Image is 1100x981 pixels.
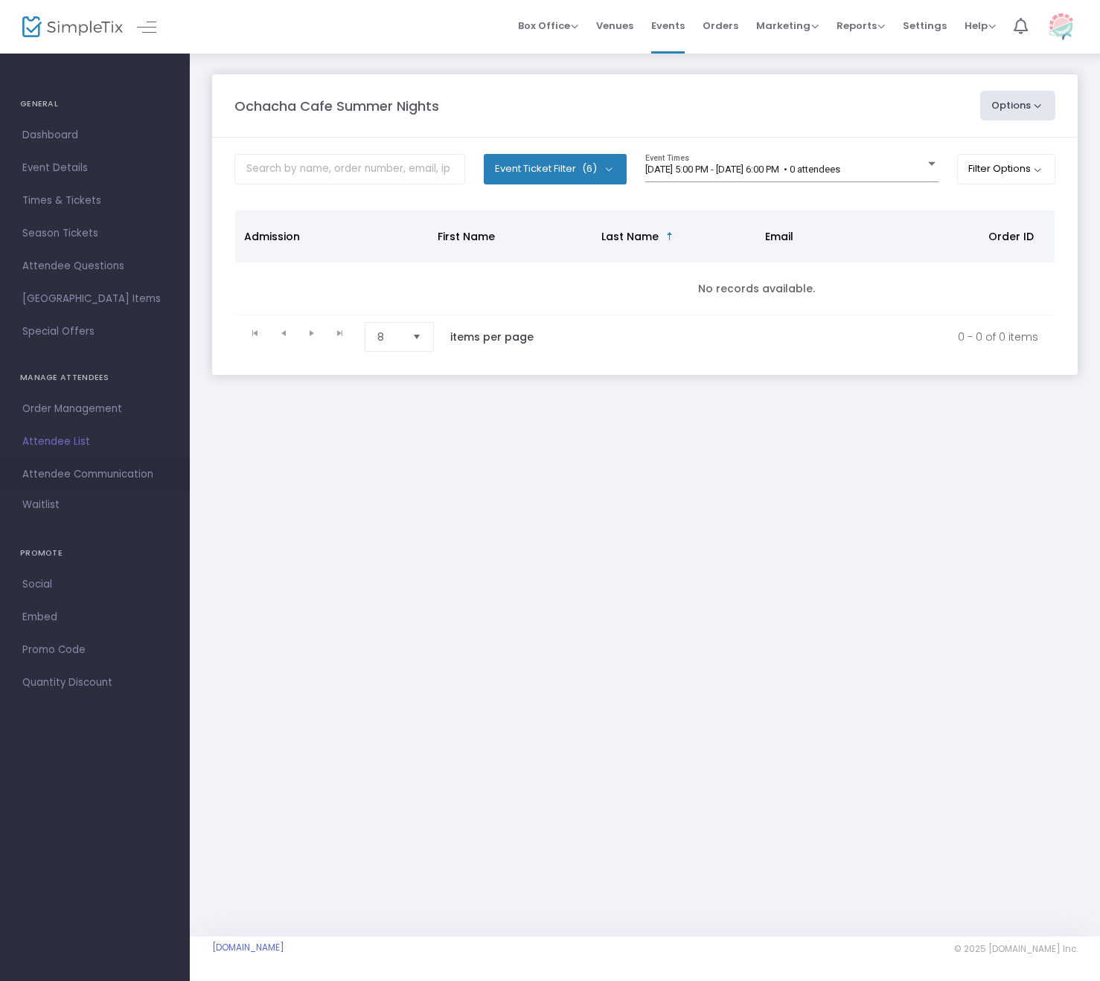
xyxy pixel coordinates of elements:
span: Event Details [22,158,167,178]
span: Social [22,575,167,594]
span: 8 [377,329,400,344]
span: Order Management [22,399,167,419]
span: Help [965,19,996,33]
h4: GENERAL [20,89,170,119]
span: Times & Tickets [22,191,167,210]
a: [DOMAIN_NAME] [212,942,284,953]
span: Venues [596,7,633,45]
button: Event Ticket Filter(6) [484,154,627,184]
span: [GEOGRAPHIC_DATA] Items [22,289,167,309]
span: Orders [703,7,738,45]
span: Admission [244,229,300,244]
div: Data table [235,210,1055,315]
span: Dashboard [22,126,167,145]
button: Select [406,323,427,351]
span: Reports [837,19,885,33]
span: Email [765,229,793,244]
h4: MANAGE ATTENDEES [20,363,170,393]
span: Waitlist [22,498,60,512]
span: Sortable [664,231,676,242]
label: items per page [450,329,534,344]
span: Promo Code [22,640,167,660]
span: Attendee Communication [22,465,167,484]
span: Attendee List [22,432,167,451]
span: Settings [903,7,947,45]
h4: PROMOTE [20,538,170,568]
span: Season Tickets [22,224,167,243]
span: Box Office [518,19,578,33]
span: First Name [438,229,495,244]
span: Marketing [756,19,819,33]
m-panel-title: Ochacha Cafe Summer Nights [234,96,439,116]
span: Special Offers [22,322,167,341]
button: Options [980,91,1056,120]
span: Order ID [988,229,1034,244]
span: Last Name [601,229,659,244]
button: Filter Options [957,154,1056,184]
span: © 2025 [DOMAIN_NAME] Inc. [954,943,1078,955]
input: Search by name, order number, email, ip address [234,154,465,184]
span: [DATE] 5:00 PM - [DATE] 6:00 PM • 0 attendees [645,164,840,175]
span: Embed [22,608,167,627]
span: Quantity Discount [22,673,167,692]
kendo-pager-info: 0 - 0 of 0 items [565,322,1038,352]
span: Events [651,7,685,45]
span: (6) [582,163,597,175]
span: Attendee Questions [22,257,167,276]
